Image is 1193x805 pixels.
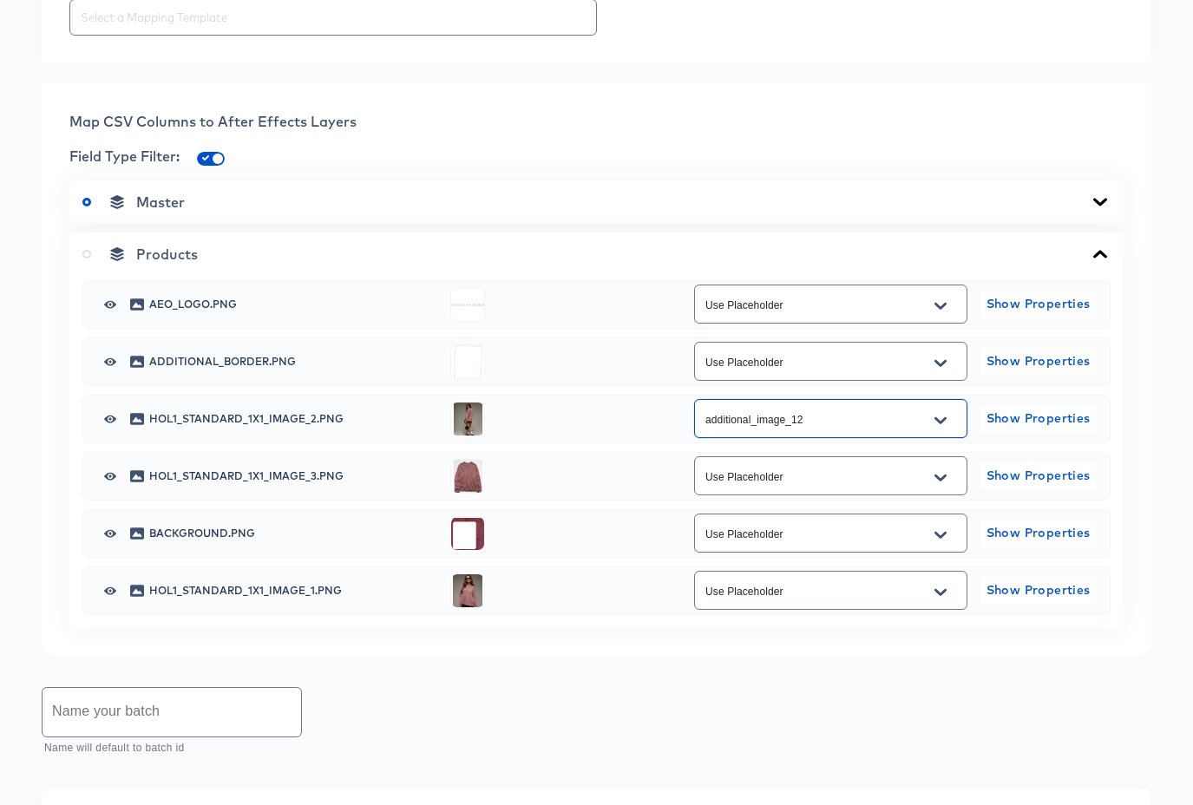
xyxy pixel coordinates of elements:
[928,292,954,320] button: Open
[987,408,1089,429] span: Show Properties
[69,147,180,165] span: Field Type Filter:
[149,528,437,539] span: background.png
[987,522,1089,544] span: Show Properties
[980,577,1096,605] button: Show Properties
[928,407,954,435] button: Open
[980,348,1096,376] button: Show Properties
[987,579,1089,601] span: Show Properties
[149,299,437,310] span: AEO_logo.png
[44,740,290,757] p: Name will default to batch id
[149,586,437,596] span: HOL1_standard_1x1_image_1.png
[149,414,437,424] span: HOL1_standard_1x1_image_2.png
[149,357,437,367] span: additional_border.png
[136,245,198,263] span: Products
[980,520,1096,547] button: Show Properties
[980,405,1096,433] button: Show Properties
[980,291,1096,318] button: Show Properties
[136,193,185,211] span: Master
[69,113,357,130] span: Map CSV Columns to After Effects Layers
[928,521,954,549] button: Open
[987,350,1089,372] span: Show Properties
[928,579,954,606] button: Open
[928,350,954,377] button: Open
[77,8,589,28] input: Select a Mapping Template
[987,465,1089,487] span: Show Properties
[987,293,1089,315] span: Show Properties
[980,462,1096,490] button: Show Properties
[149,471,437,481] span: HOL1_standard_1x1_image_3.png
[928,464,954,492] button: Open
